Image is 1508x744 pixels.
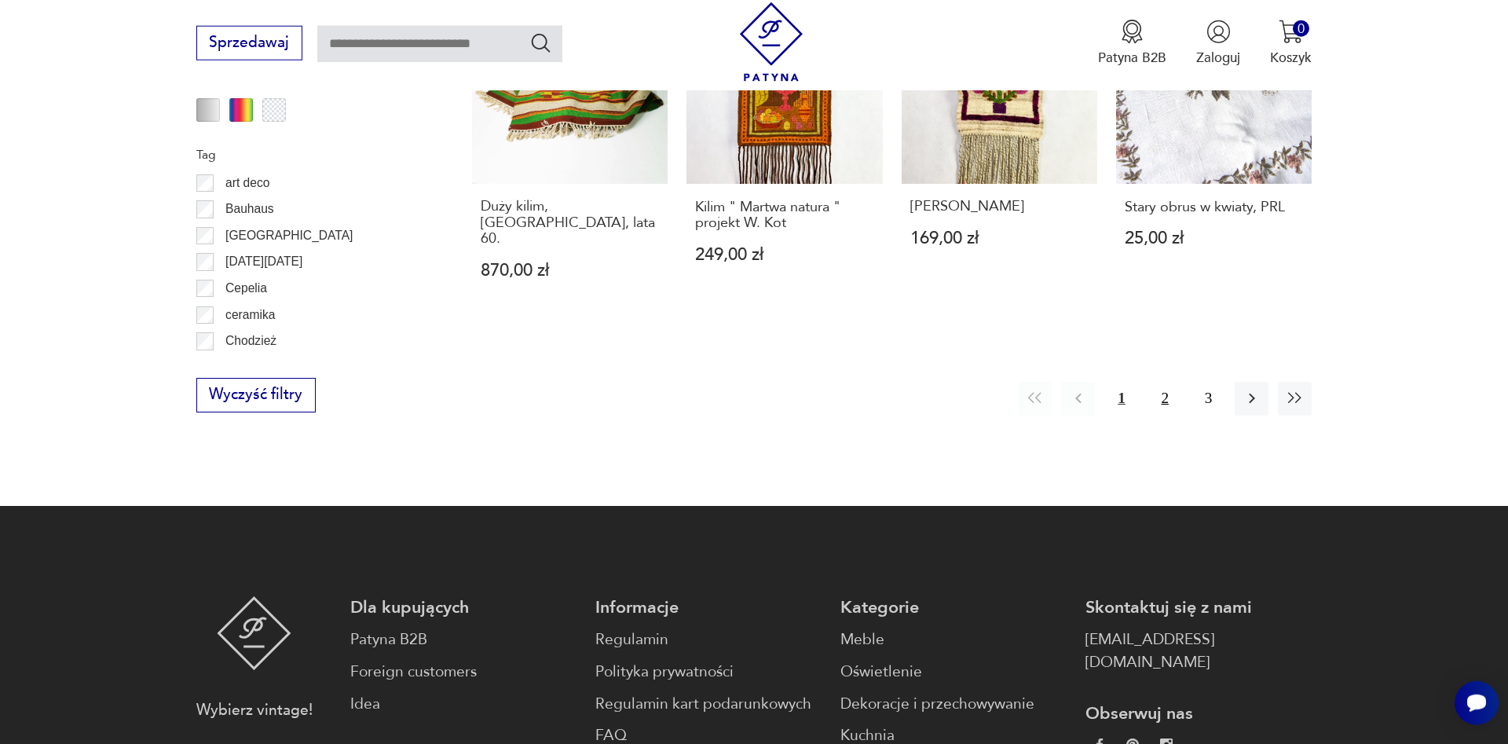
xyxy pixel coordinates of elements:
img: Ikona medalu [1120,20,1144,44]
p: ceramika [225,305,275,325]
button: Zaloguj [1196,20,1240,67]
p: Informacje [595,596,822,619]
a: Foreign customers [350,661,576,684]
iframe: Smartsupp widget button [1455,681,1499,725]
button: 0Koszyk [1270,20,1312,67]
p: Bauhaus [225,199,274,219]
button: 1 [1104,382,1138,416]
a: [EMAIL_ADDRESS][DOMAIN_NAME] [1085,629,1312,674]
p: 25,00 zł [1125,230,1304,247]
p: [DATE][DATE] [225,251,302,272]
p: Skontaktuj się z nami [1085,596,1312,619]
p: Tag [196,145,427,165]
img: Patyna - sklep z meblami i dekoracjami vintage [732,2,811,82]
button: Sprzedawaj [196,26,302,60]
p: Wybierz vintage! [196,699,313,722]
a: Sprzedawaj [196,38,302,50]
a: Polityka prywatności [595,661,822,684]
p: Zaloguj [1196,49,1240,67]
p: [GEOGRAPHIC_DATA] [225,225,353,246]
button: 3 [1191,382,1225,416]
a: Patyna B2B [350,629,576,651]
p: Kategorie [840,596,1067,619]
p: Dla kupujących [350,596,576,619]
button: Patyna B2B [1098,20,1166,67]
a: Meble [840,629,1067,651]
p: Chodzież [225,331,276,351]
img: Patyna - sklep z meblami i dekoracjami vintage [217,596,291,670]
a: Dekoracje i przechowywanie [840,693,1067,716]
button: 2 [1148,382,1182,416]
button: Wyczyść filtry [196,378,316,412]
p: 169,00 zł [910,230,1089,247]
button: Szukaj [529,31,552,54]
a: Oświetlenie [840,661,1067,684]
h3: Duży kilim, [GEOGRAPHIC_DATA], lata 60. [481,199,660,247]
a: Idea [350,693,576,716]
h3: Stary obrus w kwiaty, PRL [1125,200,1304,215]
img: Ikonka użytkownika [1206,20,1231,44]
div: 0 [1293,20,1309,37]
p: Ćmielów [225,357,273,378]
img: Ikona koszyka [1279,20,1303,44]
p: art deco [225,173,269,193]
p: Patyna B2B [1098,49,1166,67]
p: Koszyk [1270,49,1312,67]
a: Regulamin kart podarunkowych [595,693,822,716]
p: Obserwuj nas [1085,702,1312,725]
p: 870,00 zł [481,262,660,279]
a: Regulamin [595,629,822,651]
p: Cepelia [225,278,267,299]
h3: Kilim " Martwa natura " projekt W. Kot [695,200,874,232]
p: 249,00 zł [695,247,874,263]
h3: [PERSON_NAME] [910,199,1089,214]
a: Ikona medaluPatyna B2B [1098,20,1166,67]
